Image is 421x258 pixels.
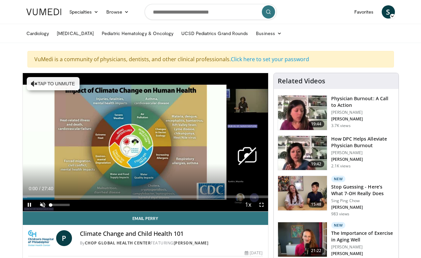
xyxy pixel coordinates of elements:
a: CHOP Global Health Center [85,240,151,246]
span: / [39,186,41,191]
h3: Physician Burnout: A Call to Action [331,95,395,108]
img: d288e91f-868e-4518-b99c-ec331a88479d.150x105_q85_crop-smart_upscale.jpg [278,222,327,257]
p: 2.1K views [331,163,351,169]
div: Progress Bar [23,195,268,198]
a: Email Perry [23,212,268,225]
a: Specialties [65,5,103,19]
p: [PERSON_NAME] [331,205,395,210]
button: Unmute [36,198,49,211]
a: Business [252,27,286,40]
p: [PERSON_NAME] [331,116,395,122]
h4: Related Videos [278,77,325,85]
p: New [331,222,346,229]
p: 983 views [331,211,350,217]
img: 8c03ed1f-ed96-42cb-9200-2a88a5e9b9ab.150x105_q85_crop-smart_upscale.jpg [278,136,327,170]
img: ae962841-479a-4fc3-abd9-1af602e5c29c.150x105_q85_crop-smart_upscale.jpg [278,96,327,130]
button: Pause [23,198,36,211]
div: Volume Level [51,204,70,206]
span: 19:44 [308,121,324,127]
span: 27:40 [42,186,53,191]
a: Click here to set your password [231,56,309,63]
p: 3.7K views [331,123,351,128]
div: VuMedi is a community of physicians, dentists, and other clinical professionals. [27,51,394,67]
button: Playback Rate [242,198,255,211]
h3: How DPC Helps Alleviate Physician Burnout [331,136,395,149]
img: CHOP Global Health Center [28,230,53,246]
p: Sing Ping Chow [331,198,395,203]
video-js: Video Player [23,73,268,212]
img: 74f48e99-7be1-4805-91f5-c50674ee60d2.150x105_q85_crop-smart_upscale.jpg [278,176,327,210]
span: 19:42 [308,161,324,167]
a: UCSD Pediatrics Grand Rounds [177,27,252,40]
p: [PERSON_NAME] [331,244,395,250]
a: [PERSON_NAME] [174,240,209,246]
a: 19:42 How DPC Helps Alleviate Physician Burnout [PERSON_NAME] [PERSON_NAME] 2.1K views [278,136,395,171]
span: 21:22 [308,247,324,254]
button: Fullscreen [255,198,268,211]
p: [PERSON_NAME] [331,150,395,155]
h3: The Importance of Exercise in Aging Well [331,230,395,243]
h3: Stop Guessing - Here’s What 7-OH Really Does [331,184,395,197]
a: 19:44 Physician Burnout: A Call to Action [PERSON_NAME] [PERSON_NAME] 3.7K views [278,95,395,130]
img: VuMedi Logo [26,9,61,15]
p: [PERSON_NAME] [331,251,395,256]
button: Tap to unmute [27,77,80,90]
span: 0:00 [29,186,38,191]
a: Cardiology [22,27,53,40]
a: Pediatric Hematology & Oncology [98,27,177,40]
input: Search topics, interventions [145,4,277,20]
a: P [56,230,72,246]
p: [PERSON_NAME] [331,110,395,115]
div: [DATE] [245,250,263,256]
a: 15:48 New Stop Guessing - Here’s What 7-OH Really Does Sing Ping Chow [PERSON_NAME] 983 views [278,176,395,217]
a: Browse [102,5,133,19]
a: [MEDICAL_DATA] [53,27,98,40]
div: By FEATURING [80,240,263,246]
h4: Climate Change and Child Health 101 [80,230,263,237]
span: 15:48 [308,201,324,208]
a: Favorites [350,5,378,19]
p: [PERSON_NAME] [331,157,395,162]
a: S [382,5,395,19]
p: New [331,176,346,182]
